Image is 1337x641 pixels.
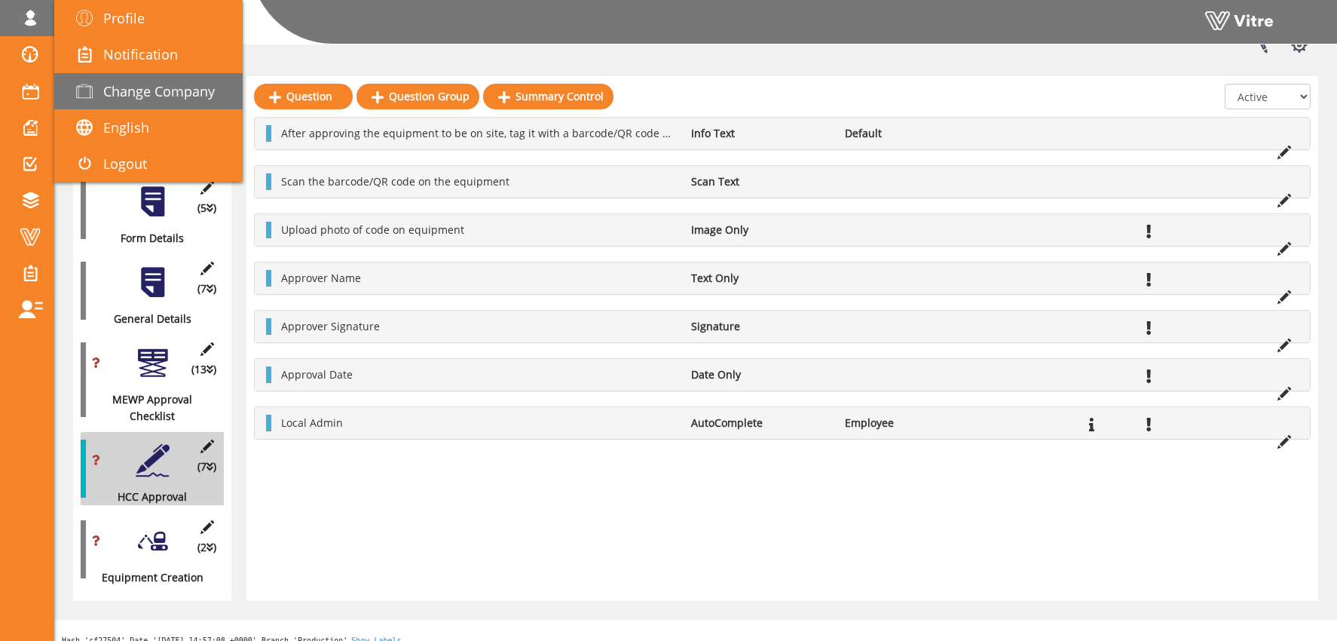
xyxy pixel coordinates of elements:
[281,319,380,333] span: Approver Signature
[281,367,353,382] span: Approval Date
[483,84,613,109] a: Summary Control
[281,222,464,237] span: Upload photo of code on equipment
[684,367,837,383] li: Date Only
[103,155,147,173] span: Logout
[103,9,145,27] span: Profile
[837,415,991,431] li: Employee
[197,200,216,216] span: (5 )
[197,281,216,297] span: (7 )
[191,361,216,378] span: (13 )
[684,222,837,238] li: Image Only
[684,318,837,335] li: Signature
[281,174,509,189] span: Scan the barcode/QR code on the equipment
[54,73,243,109] a: Change Company
[81,391,213,425] div: MEWP Approval Checklist
[103,45,178,63] span: Notification
[684,125,837,142] li: Info Text
[103,82,215,100] span: Change Company
[684,415,837,431] li: AutoComplete
[81,489,213,505] div: HCC Approval
[81,569,213,586] div: Equipment Creation
[254,84,353,109] a: Question
[54,146,243,182] a: Logout
[81,311,213,327] div: General Details
[837,125,991,142] li: Default
[81,230,213,247] div: Form Details
[281,416,343,430] span: Local Admin
[197,539,216,556] span: (2 )
[684,270,837,287] li: Text Only
[281,271,361,285] span: Approver Name
[103,118,149,136] span: English
[356,84,479,109] a: Question Group
[197,459,216,475] span: (7 )
[281,126,888,140] span: After approving the equipment to be on site, tag it with a barcode/QR code and upload a photo of ...
[54,109,243,146] a: English
[54,36,243,72] a: Notification
[684,173,837,190] li: Scan Text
